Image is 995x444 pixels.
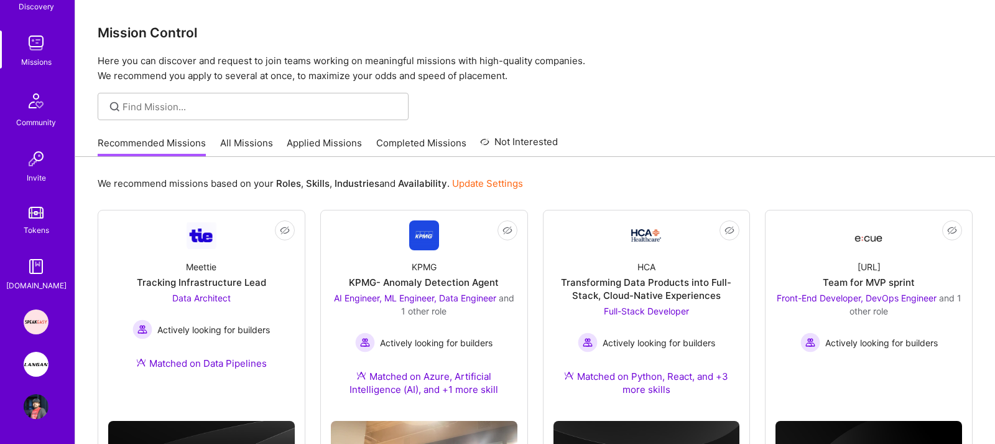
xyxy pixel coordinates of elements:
div: Tokens [24,224,49,237]
div: HCA [637,260,655,273]
div: [URL] [858,260,881,273]
div: Community [16,116,56,129]
img: Actively looking for builders [800,333,820,352]
b: Availability [398,177,447,189]
a: Company Logo[URL]Team for MVP sprintFront-End Developer, DevOps Engineer and 1 other roleActively... [775,220,962,368]
a: Not Interested [480,135,558,157]
div: [DOMAIN_NAME] [6,279,67,292]
span: Actively looking for builders [825,336,938,349]
img: Ateam Purple Icon [564,371,574,380]
span: Full-Stack Developer [604,306,689,316]
img: teamwork [24,31,49,55]
img: Ateam Purple Icon [356,371,366,380]
img: Langan: AI-Copilot for Environmental Site Assessment [24,352,49,377]
a: Update Settings [452,177,523,189]
b: Roles [276,177,301,189]
img: User Avatar [24,394,49,419]
b: Skills [306,177,330,189]
img: Actively looking for builders [132,319,152,339]
span: Actively looking for builders [603,336,715,349]
a: Company LogoMeettieTracking Infrastructure LeadData Architect Actively looking for buildersActive... [108,220,295,385]
img: Company Logo [187,222,216,249]
a: Completed Missions [376,136,466,157]
img: Company Logo [631,229,661,242]
a: Langan: AI-Copilot for Environmental Site Assessment [21,352,52,377]
a: Company LogoHCATransforming Data Products into Full-Stack, Cloud-Native ExperiencesFull-Stack Dev... [553,220,740,411]
img: tokens [29,207,44,219]
span: Front-End Developer, DevOps Engineer [777,293,937,303]
div: KPMG- Anomaly Detection Agent [349,276,499,289]
img: Company Logo [854,224,884,247]
a: Applied Missions [287,136,362,157]
a: User Avatar [21,394,52,419]
span: AI Engineer, ML Engineer, Data Engineer [334,293,496,303]
span: Actively looking for builders [380,336,493,349]
div: Missions [21,55,52,68]
img: Invite [24,146,49,171]
div: Matched on Azure, Artificial Intelligence (AI), and +1 more skill [331,370,517,396]
input: Find Mission... [123,100,399,113]
img: Speakeasy: Software Engineer to help Customers write custom functions [24,309,49,334]
div: KPMG [412,260,437,273]
div: Matched on Python, React, and +3 more skills [553,370,740,396]
i: icon EyeClosed [280,225,290,235]
a: Company LogoKPMGKPMG- Anomaly Detection AgentAI Engineer, ML Engineer, Data Engineer and 1 other ... [331,220,517,411]
i: icon EyeClosed [947,225,957,235]
img: Company Logo [409,220,439,250]
i: icon EyeClosed [724,225,734,235]
b: Industries [335,177,379,189]
p: We recommend missions based on your , , and . [98,177,523,190]
div: Tracking Infrastructure Lead [137,276,266,289]
h3: Mission Control [98,25,973,40]
div: Invite [27,171,46,184]
a: All Missions [220,136,273,157]
img: Actively looking for builders [578,333,598,352]
img: Ateam Purple Icon [136,357,146,367]
img: Actively looking for builders [355,333,375,352]
img: guide book [24,254,49,279]
span: Data Architect [172,293,231,303]
span: Actively looking for builders [157,323,270,336]
i: icon EyeClosed [502,225,512,235]
a: Recommended Missions [98,136,206,157]
div: Transforming Data Products into Full-Stack, Cloud-Native Experiences [553,276,740,302]
a: Speakeasy: Software Engineer to help Customers write custom functions [21,309,52,334]
i: icon SearchGrey [108,100,122,114]
div: Meettie [186,260,216,273]
img: Community [21,86,51,116]
div: Matched on Data Pipelines [136,357,267,370]
p: Here you can discover and request to join teams working on meaningful missions with high-quality ... [98,54,973,83]
div: Team for MVP sprint [823,276,915,289]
